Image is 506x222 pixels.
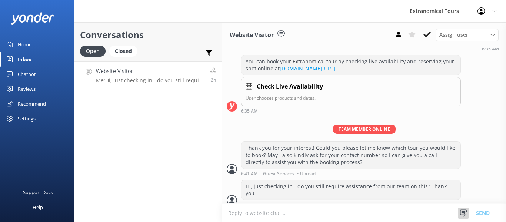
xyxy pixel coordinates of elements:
div: Hi, just checking in - do you still require assistance from our team on this? Thank you. [241,180,460,200]
div: Home [18,37,31,52]
div: Help [33,200,43,215]
p: User chooses products and dates. [246,95,456,102]
div: Support Docs [23,185,53,200]
strong: 6:35 AM [241,109,258,113]
span: Assign user [439,31,468,39]
a: [DOMAIN_NAME][URL]. [280,65,337,72]
span: Team member online [333,125,396,134]
div: Recommend [18,96,46,111]
h2: Conversations [80,28,216,42]
h4: Website Visitor [96,67,204,75]
a: Closed [109,47,141,55]
strong: 8:02 AM [241,203,258,207]
span: Guest Services [263,203,294,207]
div: Assign User [436,29,499,41]
span: Guest Services [263,172,294,176]
p: Me: Hi, just checking in - do you still require assistance from our team on this? Thank you. [96,77,204,84]
h3: Website Visitor [230,30,274,40]
img: yonder-white-logo.png [11,12,54,24]
div: Open [80,46,106,57]
div: Closed [109,46,137,57]
strong: 6:41 AM [241,172,258,176]
div: 03:41pm 17-Aug-2025 (UTC -07:00) America/Tijuana [241,171,461,176]
div: 03:35pm 17-Aug-2025 (UTC -07:00) America/Tijuana [446,46,502,51]
h4: Check Live Availability [257,82,323,92]
div: You can book your Extranomical tour by checking live availability and reserving your spot online at [241,55,460,75]
span: • Unread [297,172,316,176]
strong: 6:35 AM [482,47,499,51]
div: Inbox [18,52,31,67]
div: Reviews [18,82,36,96]
div: 03:35pm 17-Aug-2025 (UTC -07:00) America/Tijuana [241,108,461,113]
a: Website VisitorMe:Hi, just checking in - do you still require assistance from our team on this? T... [74,61,222,89]
div: Settings [18,111,36,126]
div: Chatbot [18,67,36,82]
a: Open [80,47,109,55]
span: 05:02pm 17-Aug-2025 (UTC -07:00) America/Tijuana [211,77,216,83]
div: Thank you for your interest! Could you please let me know which tour you would like to book? May ... [241,142,460,169]
div: 05:02pm 17-Aug-2025 (UTC -07:00) America/Tijuana [241,202,461,207]
span: • Unread [297,203,316,207]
